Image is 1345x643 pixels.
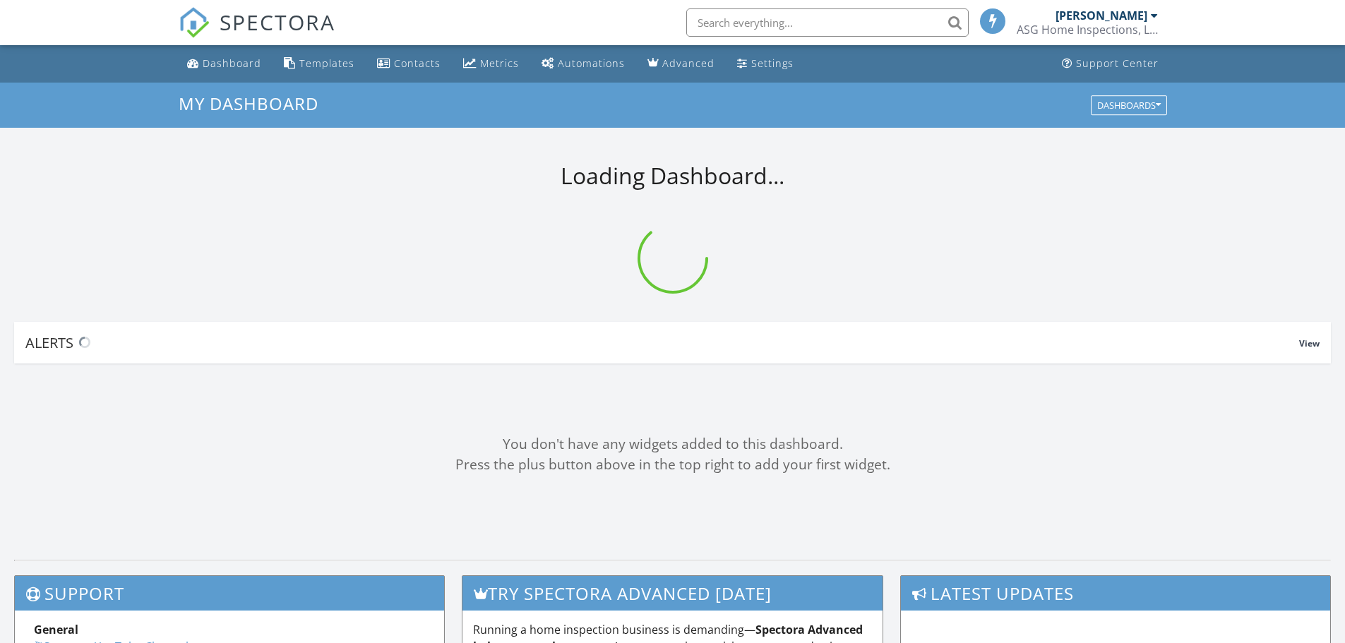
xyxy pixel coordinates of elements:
[480,56,519,70] div: Metrics
[901,576,1330,611] h3: Latest Updates
[751,56,794,70] div: Settings
[15,576,444,611] h3: Support
[25,333,1299,352] div: Alerts
[203,56,261,70] div: Dashboard
[1299,337,1320,349] span: View
[458,51,525,77] a: Metrics
[1097,100,1161,110] div: Dashboards
[179,19,335,49] a: SPECTORA
[299,56,354,70] div: Templates
[462,576,883,611] h3: Try spectora advanced [DATE]
[1056,51,1164,77] a: Support Center
[642,51,720,77] a: Advanced
[394,56,441,70] div: Contacts
[662,56,715,70] div: Advanced
[1091,95,1167,115] button: Dashboards
[220,7,335,37] span: SPECTORA
[558,56,625,70] div: Automations
[179,92,318,115] span: My Dashboard
[1017,23,1158,37] div: ASG Home Inspections, LLC
[278,51,360,77] a: Templates
[179,7,210,38] img: The Best Home Inspection Software - Spectora
[686,8,969,37] input: Search everything...
[1076,56,1159,70] div: Support Center
[181,51,267,77] a: Dashboard
[371,51,446,77] a: Contacts
[731,51,799,77] a: Settings
[536,51,630,77] a: Automations (Basic)
[14,434,1331,455] div: You don't have any widgets added to this dashboard.
[34,622,78,637] strong: General
[1056,8,1147,23] div: [PERSON_NAME]
[14,455,1331,475] div: Press the plus button above in the top right to add your first widget.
